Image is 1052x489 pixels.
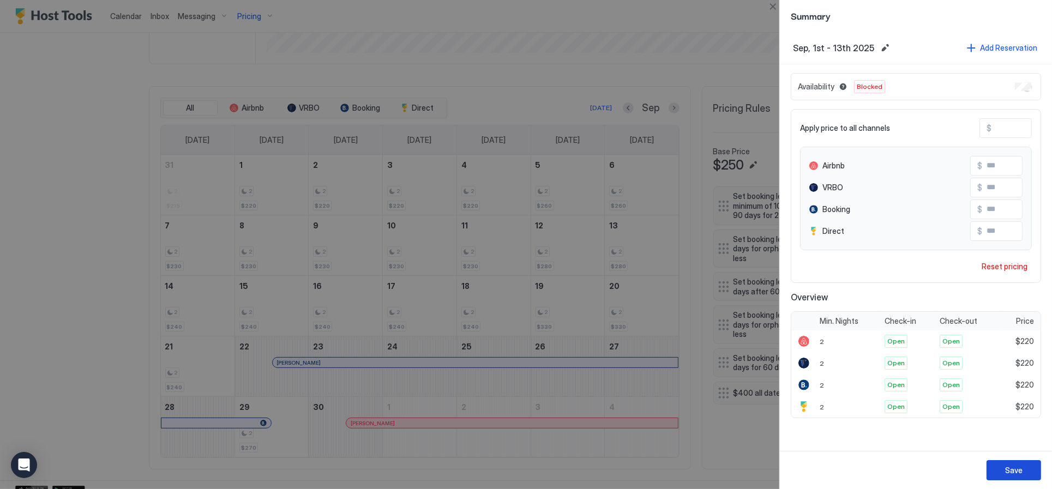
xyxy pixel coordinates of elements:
span: Check-out [940,316,977,326]
span: Open [942,380,960,390]
span: Booking [822,204,850,214]
span: Open [942,336,960,346]
span: VRBO [822,183,843,192]
span: $220 [1015,380,1034,390]
span: $ [987,123,991,133]
span: $220 [1015,358,1034,368]
span: Summary [791,9,1041,22]
div: Reset pricing [982,261,1027,272]
span: Open [887,336,905,346]
button: Save [987,460,1041,480]
span: Direct [822,226,844,236]
span: Check-in [885,316,916,326]
span: 2 [820,403,824,411]
span: $ [977,161,982,171]
span: Availability [798,82,834,92]
span: 2 [820,337,824,346]
span: Open [942,358,960,368]
button: Blocked dates override all pricing rules and remain unavailable until manually unblocked [837,80,850,93]
span: Apply price to all channels [800,123,890,133]
span: Airbnb [822,161,845,171]
button: Reset pricing [977,259,1032,274]
span: $220 [1015,402,1034,412]
div: Save [1005,464,1023,476]
span: $ [977,183,982,192]
span: Open [887,380,905,390]
span: Sep, 1st - 13th 2025 [793,43,874,53]
span: Min. Nights [820,316,858,326]
span: $ [977,204,982,214]
span: $220 [1015,336,1034,346]
span: Overview [791,292,1041,303]
span: $ [977,226,982,236]
span: Price [1016,316,1034,326]
button: Edit date range [879,41,892,55]
div: Open Intercom Messenger [11,452,37,478]
span: Open [942,402,960,412]
span: 2 [820,359,824,367]
div: Add Reservation [980,42,1037,53]
button: Add Reservation [965,40,1039,55]
span: 2 [820,381,824,389]
span: Blocked [857,82,882,92]
span: Open [887,402,905,412]
span: Open [887,358,905,368]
